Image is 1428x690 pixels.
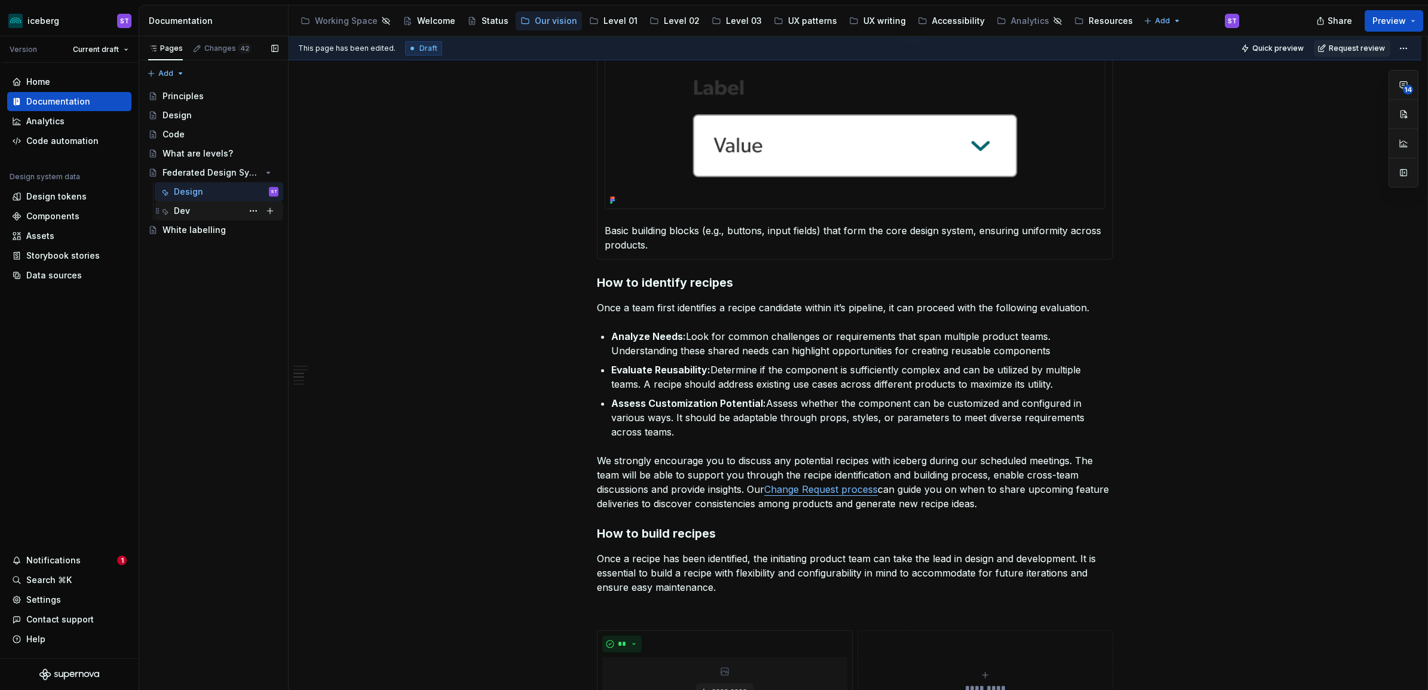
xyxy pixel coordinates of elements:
[1372,15,1406,27] span: Preview
[1011,15,1049,27] div: Analytics
[10,172,80,182] div: Design system data
[611,330,686,342] strong: Analyze Needs:
[7,131,131,151] a: Code automation
[611,363,1113,391] p: Determine if the component is sufficiently complex and can be utilized by multiple teams. A recip...
[645,11,704,30] a: Level 02
[8,14,23,28] img: 418c6d47-6da6-4103-8b13-b5999f8989a1.png
[769,11,842,30] a: UX patterns
[605,223,1105,252] p: Basic building blocks (e.g., buttons, input fields) that form the core design system, ensuring un...
[296,9,1138,33] div: Page tree
[462,11,513,30] a: Status
[913,11,989,30] a: Accessibility
[163,109,192,121] div: Design
[1329,44,1385,53] span: Request review
[535,15,577,27] div: Our vision
[1328,15,1352,27] span: Share
[26,135,99,147] div: Code automation
[417,15,455,27] div: Welcome
[26,633,45,645] div: Help
[516,11,582,30] a: Our vision
[863,15,906,27] div: UX writing
[26,191,87,203] div: Design tokens
[143,220,283,240] a: White labelling
[1155,16,1170,26] span: Add
[10,45,37,54] div: Version
[163,167,261,179] div: Federated Design System
[844,11,911,30] a: UX writing
[26,230,54,242] div: Assets
[163,148,233,160] div: What are levels?
[1314,40,1390,57] button: Request review
[163,90,204,102] div: Principles
[315,15,378,27] div: Working Space
[584,11,642,30] a: Level 01
[143,144,283,163] a: What are levels?
[611,396,1113,439] p: Assess whether the component can be customized and configured in various ways. It should be adapt...
[27,15,59,27] div: iceberg
[664,15,700,27] div: Level 02
[611,364,710,376] strong: Evaluate Reusability:
[405,41,442,56] div: Draft
[1365,10,1423,32] button: Preview
[26,574,72,586] div: Search ⌘K
[7,246,131,265] a: Storybook stories
[1237,40,1309,57] button: Quick preview
[1070,11,1138,30] a: Resources
[298,44,396,53] span: This page has been edited.
[597,551,1113,594] p: Once a recipe has been identified, the initiating product team can take the lead in design and de...
[7,207,131,226] a: Components
[1140,13,1185,29] button: Add
[26,554,81,566] div: Notifications
[271,186,277,198] div: ST
[26,250,100,262] div: Storybook stories
[26,76,50,88] div: Home
[7,72,131,91] a: Home
[68,41,134,58] button: Current draft
[143,65,188,82] button: Add
[117,556,127,565] span: 1
[26,210,79,222] div: Components
[174,205,190,217] div: Dev
[163,224,226,236] div: White labelling
[992,11,1067,30] a: Analytics
[149,15,283,27] div: Documentation
[788,15,837,27] div: UX patterns
[611,397,766,409] strong: Assess Customization Potential:
[7,610,131,629] button: Contact support
[707,11,767,30] a: Level 03
[26,269,82,281] div: Data sources
[726,15,762,27] div: Level 03
[2,8,136,33] button: icebergST
[26,614,94,625] div: Contact support
[174,186,203,198] div: Design
[204,44,251,53] div: Changes
[26,115,65,127] div: Analytics
[143,125,283,144] a: Code
[1089,15,1133,27] div: Resources
[26,96,90,108] div: Documentation
[158,69,173,78] span: Add
[7,226,131,246] a: Assets
[143,106,283,125] a: Design
[1228,16,1237,26] div: ST
[597,526,716,541] strong: How to build recipes
[7,187,131,206] a: Design tokens
[764,483,878,495] a: Change Request process
[296,11,396,30] a: Working Space
[603,15,638,27] div: Level 01
[398,11,460,30] a: Welcome
[7,266,131,285] a: Data sources
[143,87,283,106] a: Principles
[611,329,1113,358] p: Look for common challenges or requirements that span multiple product teams. Understanding these ...
[155,182,283,201] a: DesignST
[7,571,131,590] button: Search ⌘K
[7,112,131,131] a: Analytics
[143,87,283,240] div: Page tree
[932,15,985,27] div: Accessibility
[39,668,99,680] a: Supernova Logo
[155,201,283,220] a: Dev
[7,590,131,609] a: Settings
[148,44,183,53] div: Pages
[482,15,508,27] div: Status
[597,300,1113,315] p: Once a team first identifies a recipe candidate within it’s pipeline, it can proceed with the fol...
